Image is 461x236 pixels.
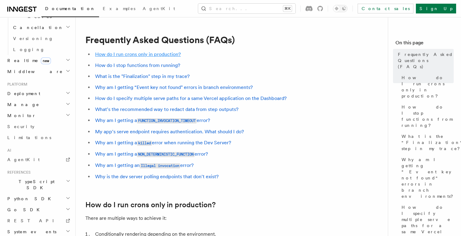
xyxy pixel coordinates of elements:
[7,124,34,129] span: Security
[143,6,175,11] span: AgentKit
[95,62,180,68] a: How do I stop functions from running?
[402,75,454,99] span: How do I run crons only in production?
[85,214,329,223] p: There are multiple ways to achieve it:
[5,207,43,213] span: Go SDK
[398,51,454,70] span: Frequently Asked Questions (FAQs)
[402,157,457,199] span: Why am I getting “Event key not found" errors in branch environments?
[5,99,72,110] button: Manage
[45,6,95,11] span: Documentation
[358,4,413,13] a: Contact sales
[103,6,135,11] span: Examples
[5,204,72,215] button: Go SDK
[198,4,295,13] button: Search...⌘K
[5,229,56,235] span: System events
[11,44,72,55] a: Logging
[7,135,51,140] span: Limitations
[5,193,72,204] button: Python SDK
[5,148,11,153] span: AI
[85,34,329,45] h1: Frequently Asked Questions (FAQs)
[5,68,63,75] span: Middleware
[5,88,72,99] button: Deployment
[95,162,194,168] a: Why am I getting anIllegal invocationerror?
[137,118,197,124] code: FUNCTION_INVOCATION_TIMEOUT
[95,129,244,135] a: My app's serve endpoint requires authentication. What should I do?
[395,39,454,49] h4: On this page
[5,215,72,226] a: REST API
[5,121,72,132] a: Security
[7,157,40,162] span: AgentKit
[7,218,59,223] span: REST API
[95,84,253,90] a: Why am I getting “Event key not found" errors in branch environments?
[5,57,51,64] span: Realtime
[137,152,195,157] code: NON_DETERMINISTIC_FUNCTION
[283,6,292,12] kbd: ⌘K
[95,140,231,146] a: Why am I getting akillederror when running the Dev Server?
[399,101,454,131] a: How do I stop functions from running?
[41,57,51,64] span: new
[41,2,99,17] a: Documentation
[11,33,72,44] a: Versioning
[95,117,210,123] a: Why am I getting aFUNCTION_INVOCATION_TIMEOUTerror?
[85,201,216,209] a: How do I run crons only in production?
[5,176,72,193] button: TypeScript SDK
[5,179,66,191] span: TypeScript SDK
[399,72,454,101] a: How do I run crons only in production?
[399,131,454,154] a: What is the "Finalization" step in my trace?
[95,106,238,112] a: What's the recommended way to redact data from step outputs?
[399,154,454,202] a: Why am I getting “Event key not found" errors in branch environments?
[140,163,180,168] code: Illegal invocation
[11,22,72,33] button: Cancellation
[5,66,72,77] button: Middleware
[13,36,53,41] span: Versioning
[5,101,39,108] span: Manage
[5,90,40,97] span: Deployment
[139,2,179,17] a: AgentKit
[5,132,72,143] a: Limitations
[99,2,139,17] a: Examples
[333,5,348,12] button: Toggle dark mode
[95,73,190,79] a: What is the "Finalization" step in my trace?
[416,4,456,13] a: Sign Up
[95,95,287,101] a: How do I specify multiple serve paths for a same Vercel application on the Dashboard?
[395,49,454,72] a: Frequently Asked Questions (FAQs)
[5,82,27,87] span: Platform
[95,174,219,179] a: Why is the dev server polling endpoints that don't exist?
[5,154,72,165] a: AgentKit
[5,196,55,202] span: Python SDK
[95,51,181,57] a: How do I run crons only in production?
[5,112,36,119] span: Monitor
[5,170,30,175] span: References
[137,141,152,146] code: killed
[5,55,72,66] button: Realtimenew
[95,151,208,157] a: Why am I getting aNON_DETERMINISTIC_FUNCTIONerror?
[402,104,454,128] span: How do I stop functions from running?
[5,110,72,121] button: Monitor
[13,47,45,52] span: Logging
[11,24,63,31] span: Cancellation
